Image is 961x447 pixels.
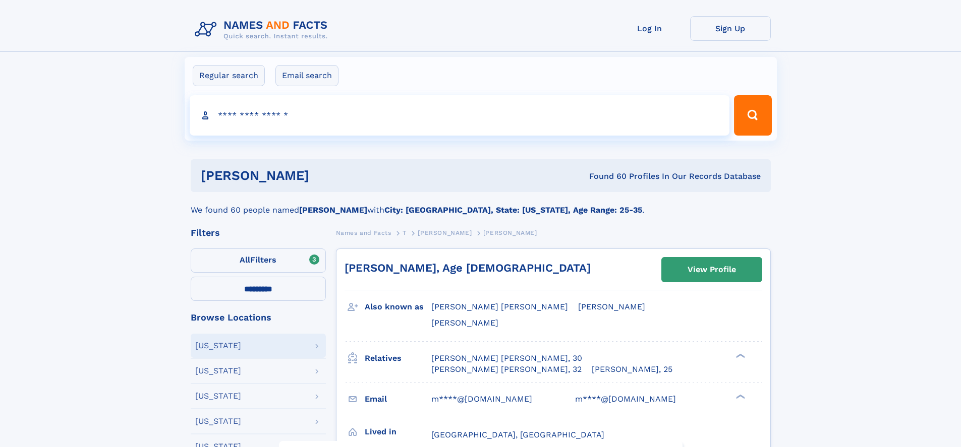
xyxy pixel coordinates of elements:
h3: Lived in [365,423,431,440]
div: Browse Locations [191,313,326,322]
label: Email search [275,65,338,86]
div: We found 60 people named with . [191,192,771,216]
div: [US_STATE] [195,342,241,350]
a: [PERSON_NAME] [PERSON_NAME], 32 [431,364,582,375]
span: [PERSON_NAME] [483,229,537,236]
b: [PERSON_NAME] [299,205,367,215]
a: Names and Facts [336,226,391,239]
span: [GEOGRAPHIC_DATA], [GEOGRAPHIC_DATA] [431,430,604,439]
h3: Email [365,391,431,408]
a: [PERSON_NAME] [PERSON_NAME], 30 [431,353,582,364]
span: All [240,255,250,265]
div: Filters [191,228,326,237]
div: [US_STATE] [195,417,241,425]
span: [PERSON_NAME] [578,302,645,311]
div: Found 60 Profiles In Our Records Database [449,171,761,182]
input: search input [190,95,730,136]
button: Search Button [734,95,771,136]
div: View Profile [688,258,736,281]
h3: Relatives [365,350,431,367]
h3: Also known as [365,298,431,315]
a: [PERSON_NAME], Age [DEMOGRAPHIC_DATA] [345,262,591,274]
b: City: [GEOGRAPHIC_DATA], State: [US_STATE], Age Range: 25-35 [384,205,642,215]
a: [PERSON_NAME] [418,226,472,239]
div: [US_STATE] [195,367,241,375]
h1: [PERSON_NAME] [201,169,449,182]
span: T [403,229,407,236]
span: [PERSON_NAME] [PERSON_NAME] [431,302,568,311]
span: [PERSON_NAME] [431,318,498,328]
label: Filters [191,248,326,273]
span: [PERSON_NAME] [418,229,472,236]
label: Regular search [193,65,265,86]
a: Sign Up [690,16,771,41]
div: ❯ [733,393,746,400]
a: T [403,226,407,239]
a: View Profile [662,258,762,282]
div: ❯ [733,352,746,359]
a: Log In [609,16,690,41]
img: Logo Names and Facts [191,16,336,43]
div: [US_STATE] [195,392,241,400]
a: [PERSON_NAME], 25 [592,364,672,375]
